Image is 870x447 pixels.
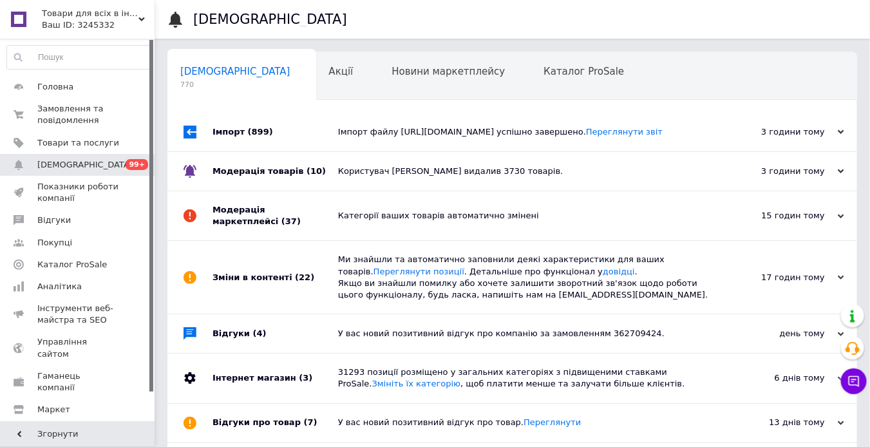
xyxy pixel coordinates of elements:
span: (7) [304,417,317,427]
div: Відгуки [213,314,338,353]
div: Ми знайшли та автоматично заповнили деякі характеристики для ваших товарів. . Детальніше про функ... [338,254,715,301]
div: Модерація маркетплейсі [213,191,338,240]
div: У вас новий позитивний відгук про товар. [338,417,715,428]
div: 3 години тому [715,166,844,177]
span: Інструменти веб-майстра та SEO [37,303,119,326]
div: Модерація товарів [213,152,338,191]
div: 17 годин тому [715,272,844,283]
span: Показники роботи компанії [37,181,119,204]
div: Імпорт файлу [URL][DOMAIN_NAME] успішно завершено. [338,126,715,138]
span: Акції [329,66,354,77]
div: 15 годин тому [715,210,844,222]
span: Новини маркетплейсу [392,66,505,77]
button: Чат з покупцем [841,368,867,394]
div: Інтернет магазин [213,354,338,403]
span: Каталог ProSale [37,259,107,271]
span: Відгуки [37,214,71,226]
div: 13 днів тому [715,417,844,428]
span: Товари та послуги [37,137,119,149]
span: Аналітика [37,281,82,292]
div: Імпорт [213,113,338,151]
div: Зміни в контенті [213,241,338,314]
span: Головна [37,81,73,93]
a: Переглянути звіт [586,127,663,137]
div: Користувач [PERSON_NAME] видалив 3730 товарів. [338,166,715,177]
span: Каталог ProSale [544,66,624,77]
span: (899) [248,127,273,137]
a: довідці [603,267,635,276]
span: [DEMOGRAPHIC_DATA] [180,66,290,77]
a: Переглянути позиції [374,267,464,276]
div: У вас новий позитивний відгук про компанію за замовленням 362709424. [338,328,715,339]
div: Категорії ваших товарів автоматично змінені [338,210,715,222]
div: 6 днів тому [715,372,844,384]
a: Переглянути [524,417,581,427]
span: 770 [180,80,290,90]
span: (10) [307,166,326,176]
span: (22) [295,272,314,282]
span: Товари для всіх в інтернет-магазині «Avocado» [42,8,138,19]
div: 31293 позиції розміщено у загальних категоріях з підвищеними ставками ProSale. , щоб платити менш... [338,366,715,390]
div: Відгуки про товар [213,404,338,442]
a: Змініть їх категорію [372,379,461,388]
div: Ваш ID: 3245332 [42,19,155,31]
span: Управління сайтом [37,336,119,359]
span: Гаманець компанії [37,370,119,394]
span: Маркет [37,404,70,415]
h1: [DEMOGRAPHIC_DATA] [193,12,347,27]
div: 3 години тому [715,126,844,138]
span: (4) [253,328,267,338]
span: [DEMOGRAPHIC_DATA] [37,159,133,171]
span: Покупці [37,237,72,249]
span: Замовлення та повідомлення [37,103,119,126]
div: день тому [715,328,844,339]
span: (3) [299,373,312,383]
input: Пошук [7,46,151,69]
span: (37) [281,216,301,226]
span: 99+ [126,159,148,170]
